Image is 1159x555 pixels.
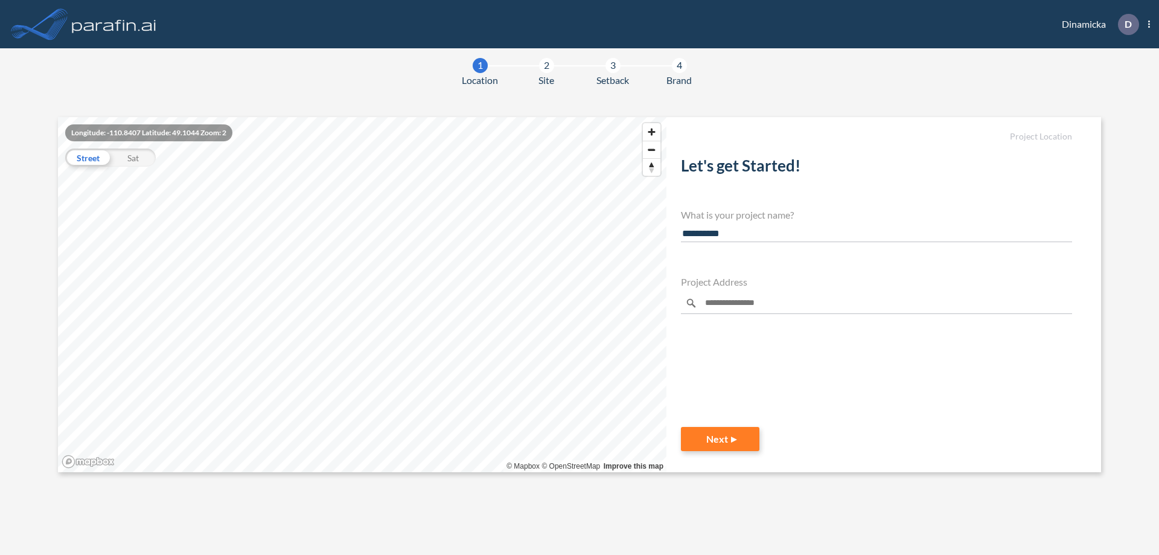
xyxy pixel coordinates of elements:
h4: Project Address [681,276,1072,287]
button: Next [681,427,759,451]
h4: What is your project name? [681,209,1072,220]
div: 1 [473,58,488,73]
span: Reset bearing to north [643,159,660,176]
span: Setback [596,73,629,88]
button: Zoom in [643,123,660,141]
span: Brand [666,73,692,88]
div: 3 [605,58,621,73]
div: 4 [672,58,687,73]
span: Location [462,73,498,88]
a: Improve this map [604,462,663,470]
input: Enter a location [681,292,1072,314]
div: Longitude: -110.8407 Latitude: 49.1044 Zoom: 2 [65,124,232,141]
img: logo [69,12,159,36]
p: D [1125,19,1132,30]
button: Reset bearing to north [643,158,660,176]
div: Sat [110,149,156,167]
div: 2 [539,58,554,73]
h5: Project Location [681,132,1072,142]
span: Site [538,73,554,88]
div: Dinamicka [1044,14,1150,35]
canvas: Map [58,117,666,472]
button: Zoom out [643,141,660,158]
div: Street [65,149,110,167]
a: OpenStreetMap [541,462,600,470]
a: Mapbox [506,462,540,470]
h2: Let's get Started! [681,156,1072,180]
a: Mapbox homepage [62,455,115,469]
